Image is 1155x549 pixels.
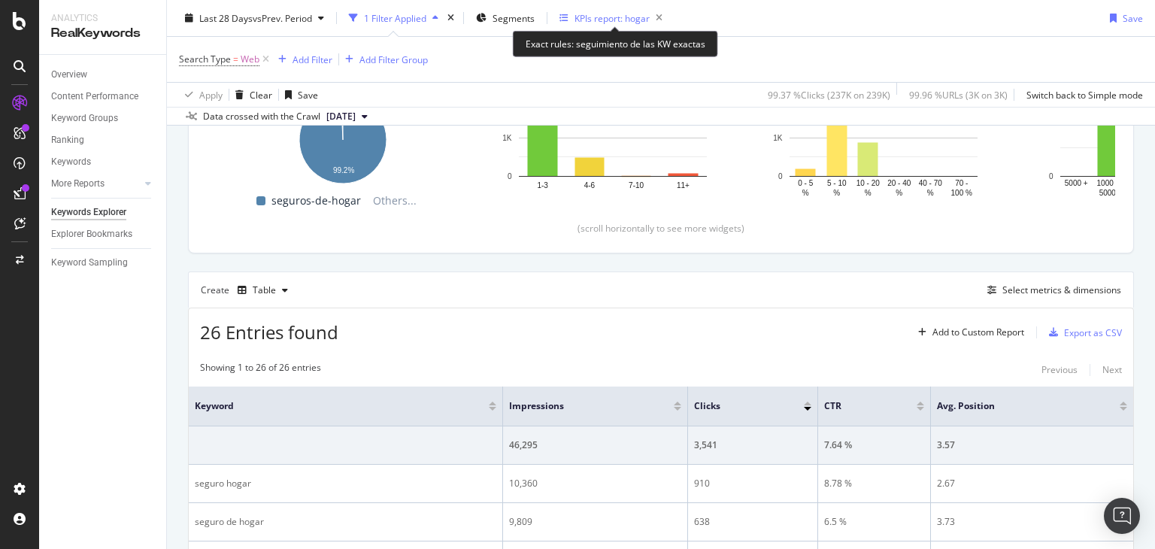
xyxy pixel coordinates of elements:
[932,328,1024,337] div: Add to Custom Report
[927,189,934,197] text: %
[200,361,321,379] div: Showing 1 to 26 of 26 entries
[359,53,428,65] div: Add Filter Group
[51,132,156,148] a: Ranking
[195,515,496,529] div: seguro de hogar
[1102,361,1122,379] button: Next
[326,110,356,123] span: 2025 Aug. 31st
[233,53,238,65] span: =
[509,438,681,452] div: 46,295
[51,12,154,25] div: Analytics
[1104,6,1143,30] button: Save
[919,179,943,187] text: 40 - 70
[1041,363,1078,376] div: Previous
[51,176,105,192] div: More Reports
[1026,88,1143,101] div: Switch back to Simple mode
[51,132,84,148] div: Ranking
[1041,361,1078,379] button: Previous
[824,399,894,413] span: CTR
[232,278,294,302] button: Table
[798,179,813,187] text: 0 - 5
[225,89,459,186] svg: A chart.
[537,181,548,190] text: 1-3
[207,222,1115,235] div: (scroll horizontally to see more widgets)
[694,399,781,413] span: Clicks
[1099,189,1117,197] text: 5000
[802,189,809,197] text: %
[773,134,783,142] text: 1K
[584,181,596,190] text: 4-6
[909,88,1008,101] div: 99.96 % URLs ( 3K on 3K )
[508,172,512,180] text: 0
[195,399,466,413] span: Keyword
[574,11,650,24] div: KPIs report: hogar
[320,108,374,126] button: [DATE]
[509,477,681,490] div: 10,360
[367,192,423,210] span: Others...
[1097,179,1118,187] text: 1000 -
[824,515,924,529] div: 6.5 %
[179,6,330,30] button: Last 28 DaysvsPrev. Period
[1123,11,1143,24] div: Save
[887,179,911,187] text: 20 - 40
[51,255,128,271] div: Keyword Sampling
[493,11,535,24] span: Segments
[912,320,1024,344] button: Add to Custom Report
[293,53,332,65] div: Add Filter
[768,88,890,101] div: 99.37 % Clicks ( 237K on 239K )
[824,438,924,452] div: 7.64 %
[1102,363,1122,376] div: Next
[896,189,902,197] text: %
[1043,320,1122,344] button: Export as CSV
[51,255,156,271] a: Keyword Sampling
[364,11,426,24] div: 1 Filter Applied
[856,179,881,187] text: 10 - 20
[199,88,223,101] div: Apply
[694,477,811,490] div: 910
[509,399,651,413] span: Impressions
[766,53,1001,199] svg: A chart.
[951,189,972,197] text: 100 %
[201,278,294,302] div: Create
[333,167,354,175] text: 99.2%
[51,111,156,126] a: Keyword Groups
[339,50,428,68] button: Add Filter Group
[203,110,320,123] div: Data crossed with the Crawl
[694,438,811,452] div: 3,541
[51,89,156,105] a: Content Performance
[865,189,872,197] text: %
[199,11,253,24] span: Last 28 Days
[51,226,156,242] a: Explorer Bookmarks
[1065,179,1088,187] text: 5000 +
[51,67,87,83] div: Overview
[272,50,332,68] button: Add Filter
[778,172,783,180] text: 0
[51,176,141,192] a: More Reports
[298,88,318,101] div: Save
[937,399,1097,413] span: Avg. Position
[51,205,156,220] a: Keywords Explorer
[250,88,272,101] div: Clear
[1104,498,1140,534] div: Open Intercom Messenger
[51,89,138,105] div: Content Performance
[51,67,156,83] a: Overview
[1020,83,1143,107] button: Switch back to Simple mode
[833,189,840,197] text: %
[629,181,644,190] text: 7-10
[824,477,924,490] div: 8.78 %
[200,320,338,344] span: 26 Entries found
[444,11,457,26] div: times
[195,477,496,490] div: seguro hogar
[509,515,681,529] div: 9,809
[1064,326,1122,339] div: Export as CSV
[470,6,541,30] button: Segments
[51,25,154,42] div: RealKeywords
[937,515,1127,529] div: 3.73
[937,477,1127,490] div: 2.67
[496,53,730,199] svg: A chart.
[179,53,231,65] span: Search Type
[253,11,312,24] span: vs Prev. Period
[51,154,156,170] a: Keywords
